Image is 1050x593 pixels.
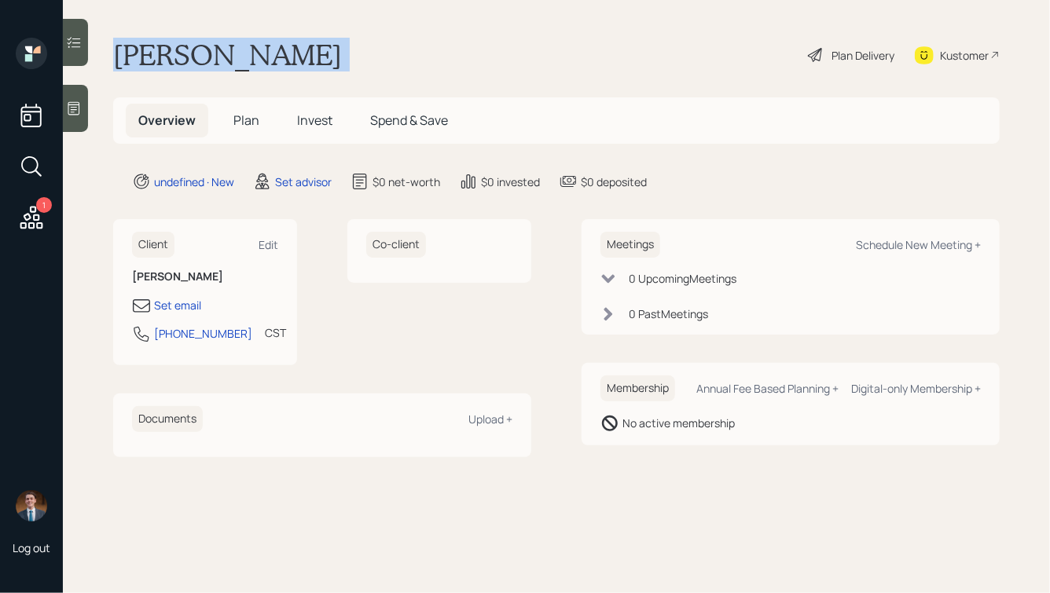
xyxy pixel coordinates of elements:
div: 0 Upcoming Meeting s [629,270,736,287]
h6: Client [132,232,174,258]
span: Plan [233,112,259,129]
div: Digital-only Membership + [851,381,981,396]
div: CST [265,324,286,341]
div: Upload + [468,412,512,426]
div: 0 Past Meeting s [629,306,708,322]
div: Kustomer [940,47,989,64]
div: $0 invested [481,174,540,190]
div: Annual Fee Based Planning + [696,381,839,396]
div: [PHONE_NUMBER] [154,325,252,342]
div: Set email [154,297,201,313]
div: Edit [259,237,278,252]
div: 1 [36,197,52,213]
h6: Membership [600,375,675,401]
div: Schedule New Meeting + [856,237,981,252]
div: undefined · New [154,174,234,190]
span: Invest [297,112,332,129]
div: Plan Delivery [832,47,894,64]
div: $0 net-worth [373,174,440,190]
img: hunter_neumayer.jpg [16,490,47,522]
h6: Documents [132,406,203,432]
div: Set advisor [275,174,332,190]
h6: [PERSON_NAME] [132,270,278,284]
div: $0 deposited [581,174,647,190]
h6: Meetings [600,232,660,258]
span: Spend & Save [370,112,448,129]
span: Overview [138,112,196,129]
h6: Co-client [366,232,426,258]
h1: [PERSON_NAME] [113,38,342,72]
div: Log out [13,540,50,555]
div: No active membership [622,415,735,431]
